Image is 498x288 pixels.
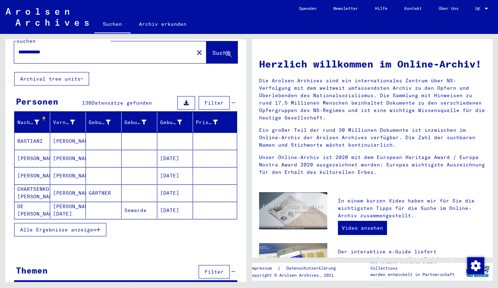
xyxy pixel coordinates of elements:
button: Suche [206,41,238,63]
mat-icon: close [195,48,204,57]
button: Clear [192,45,206,59]
mat-cell: Sewarde [122,202,157,219]
div: Geburtsdatum [160,117,193,128]
div: Geburtsname [89,117,121,128]
p: Die Arolsen Archives sind ein internationales Zentrum über NS-Verfolgung mit dem weltweit umfasse... [259,77,486,122]
img: yv_logo.png [464,263,491,280]
mat-header-cell: Vorname [50,112,86,132]
div: Geburtsdatum [160,119,182,126]
span: 136 [82,100,92,106]
mat-header-cell: Geburtsdatum [157,112,193,132]
mat-cell: [DATE] [157,184,193,201]
mat-header-cell: Geburt‏ [122,112,157,132]
img: video.jpg [259,192,328,229]
mat-cell: [PERSON_NAME][DATE] [50,202,86,219]
div: Prisoner # [196,117,228,128]
p: In einem kurzen Video haben wir für Sie die wichtigsten Tipps für die Suche im Online-Archiv zusa... [338,197,486,219]
mat-cell: [PERSON_NAME] [14,150,50,167]
button: Alle Ergebnisse anzeigen [14,223,106,236]
mat-cell: [PERSON_NAME] [50,184,86,201]
span: Suche [212,49,230,56]
mat-cell: BASTIANI [14,133,50,149]
span: Alle Ergebnisse anzeigen [20,227,96,233]
a: Archiv erkunden [130,16,195,33]
p: Ein großer Teil der rund 30 Millionen Dokumente ist inzwischen im Online-Archiv der Arolsen Archi... [259,127,486,149]
div: Nachname [17,119,39,126]
mat-cell: [DATE] [157,167,193,184]
button: Filter [199,96,230,110]
a: Suchen [94,16,130,34]
mat-cell: [PERSON_NAME] [50,150,86,167]
mat-header-cell: Prisoner # [193,112,237,132]
mat-cell: [PERSON_NAME] [50,133,86,149]
span: Datensätze gefunden [92,100,152,106]
div: Vorname [53,119,75,126]
a: Datenschutzerklärung [281,265,344,272]
span: Filter [205,269,224,275]
span: DE [475,6,483,11]
div: Vorname [53,117,86,128]
img: Arolsen_neg.svg [6,8,89,26]
p: wurden entwickelt in Partnerschaft mit [370,271,462,284]
p: Copyright © Arolsen Archives, 2021 [250,272,344,278]
mat-cell: [DATE] [157,150,193,167]
div: Geburt‏ [124,117,157,128]
mat-cell: [PERSON_NAME] [14,167,50,184]
button: Archival tree units [14,72,89,86]
div: Geburt‏ [124,119,146,126]
a: Video ansehen [338,221,387,235]
div: Geburtsname [89,119,111,126]
p: Unser Online-Archiv ist 2020 mit dem European Heritage Award / Europa Nostra Award 2020 ausgezeic... [259,154,486,176]
p: Die Arolsen Archives Online-Collections [370,259,462,271]
div: Nachname [17,117,50,128]
mat-cell: CHARTSENKO [PERSON_NAME] [14,184,50,201]
div: Prisoner # [196,119,218,126]
mat-cell: GÄRTNER [86,184,122,201]
div: Personen [16,95,58,108]
mat-cell: [PERSON_NAME] [50,167,86,184]
button: Filter [199,265,230,278]
mat-cell: [DATE] [157,202,193,219]
h1: Herzlich willkommen im Online-Archiv! [259,57,486,71]
div: | [250,265,344,272]
a: Impressum [250,265,277,272]
mat-header-cell: Geburtsname [86,112,122,132]
img: Zustimmung ändern [467,257,484,274]
mat-header-cell: Nachname [14,112,50,132]
div: Themen [16,264,48,277]
span: Filter [205,100,224,106]
mat-cell: DE [PERSON_NAME] [14,202,50,219]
